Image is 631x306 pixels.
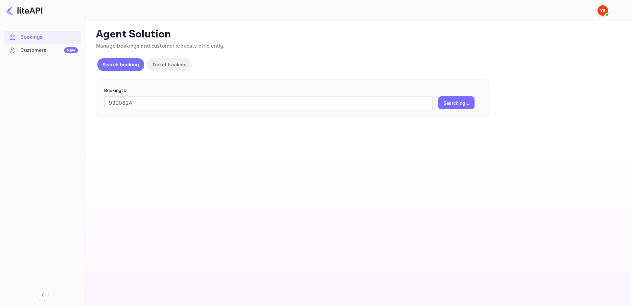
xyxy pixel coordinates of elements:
div: CustomersNew [4,44,81,57]
input: Enter Booking ID (e.g., 63782194) [104,96,433,109]
a: CustomersNew [4,44,81,56]
p: Booking ID [104,87,482,94]
p: Ticket tracking [152,61,187,68]
div: Bookings [20,33,78,41]
p: Agent Solution [96,28,619,41]
a: Bookings [4,31,81,43]
p: Search booking [103,61,139,68]
img: Yandex Support [597,5,608,16]
span: Manage bookings and customer requests efficiently. [96,43,225,50]
div: Bookings [4,31,81,44]
button: Searching... [438,96,475,109]
button: Collapse navigation [37,289,49,301]
div: Customers [20,47,78,54]
img: LiteAPI logo [5,5,42,16]
div: New [64,47,78,53]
